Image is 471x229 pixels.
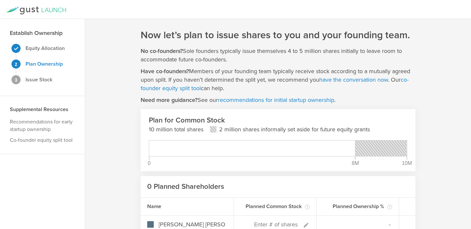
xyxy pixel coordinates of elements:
h3: Establish Ownership [10,29,62,37]
strong: Have co-founders? [141,68,189,75]
p: 2 million shares informally set aside for future equity grants [219,125,370,134]
p: Sole founders typically issue themselves 4 to 5 million shares initially to leave room to accommo... [141,47,415,64]
h1: Now let’s plan to issue shares to you and your founding team. [141,29,410,42]
h2: Plan for Common Stock [149,116,407,125]
div: Planned Ownership % [317,198,399,215]
span: 3 [15,78,17,82]
input: Enter # of shares [240,221,299,229]
strong: Equity Allocation [26,45,65,52]
strong: Issue Stock [26,76,52,83]
div: Planned Common Stock [234,198,317,215]
p: Members of your founding team typically receive stock according to a mutually agreed upon split. ... [141,67,415,92]
strong: Need more guidance? [141,96,198,104]
h2: 0 Planned Shareholders [147,182,224,191]
div: 8M [352,161,359,166]
a: have the conversation now [319,76,388,83]
div: 10M [402,161,412,166]
a: recommendations for initial startup ownership [218,96,334,104]
div: 0 [148,161,151,166]
span: 2 [15,62,17,67]
strong: Supplemental Resources [10,106,68,113]
div: Name [141,198,234,215]
a: Recommendations for early startup ownership [10,119,73,133]
input: Enter co-owner name [157,221,227,229]
p: See our . [141,96,336,104]
p: 10 million total shares [149,125,203,134]
strong: No co-founders? [141,47,183,55]
a: Co-founder equity split tool [10,137,73,143]
strong: Plan Ownership [26,61,63,67]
